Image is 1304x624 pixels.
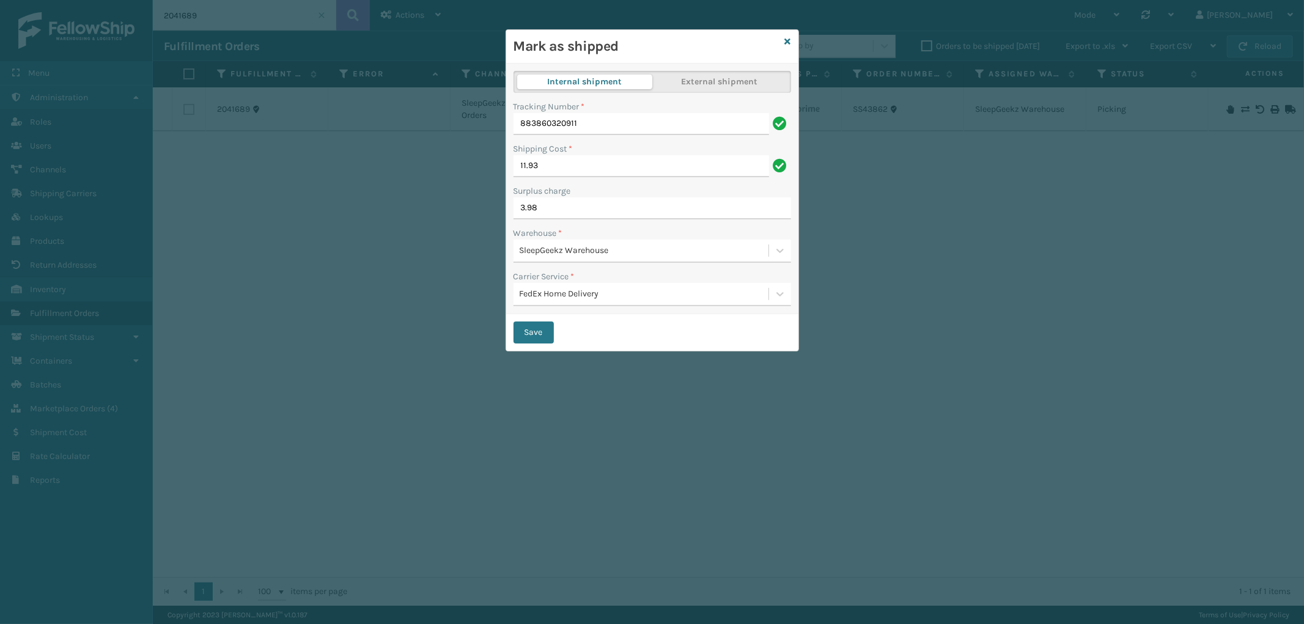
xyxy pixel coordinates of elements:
[517,75,653,89] button: Internal shipment
[652,75,787,89] button: External shipment
[514,321,554,343] button: Save
[514,37,780,56] h3: Mark as shipped
[514,270,575,283] label: Carrier Service
[514,185,571,197] label: Surplus charge
[514,100,585,113] label: Tracking Number
[520,288,770,301] div: FedEx Home Delivery
[514,142,573,155] label: Shipping Cost
[514,227,562,240] label: Warehouse
[520,244,770,257] div: SleepGeekz Warehouse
